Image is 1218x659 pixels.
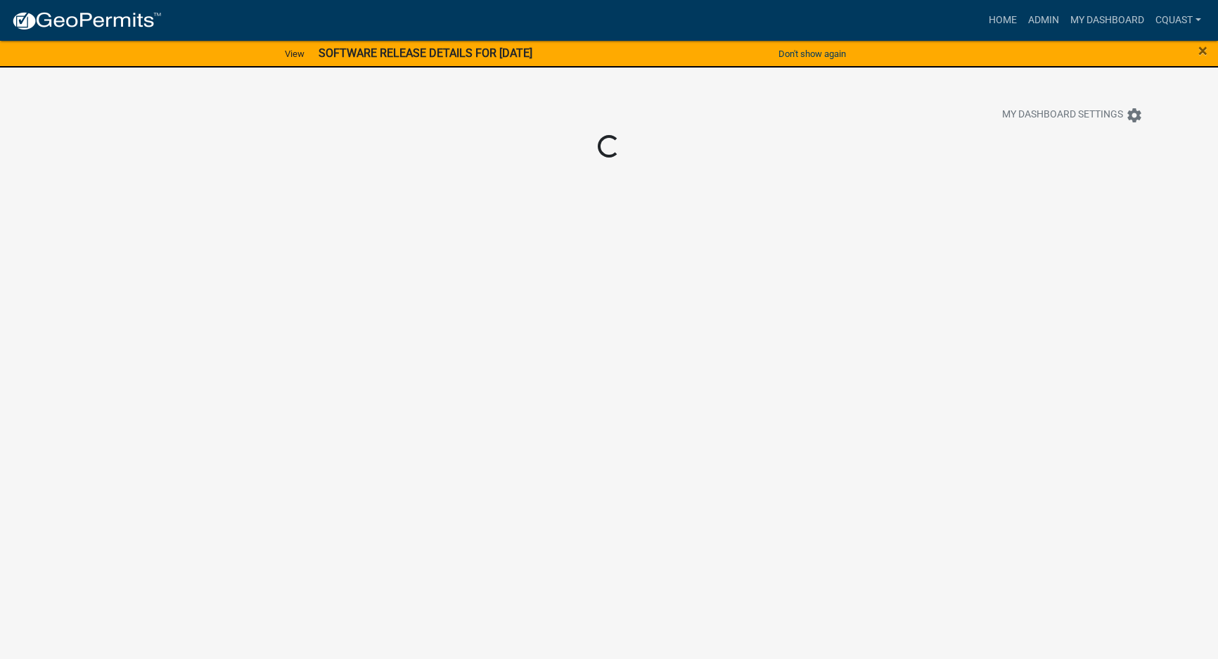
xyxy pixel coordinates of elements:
button: Don't show again [773,42,852,65]
i: settings [1126,107,1143,124]
button: Close [1198,42,1207,59]
strong: SOFTWARE RELEASE DETAILS FOR [DATE] [319,46,532,60]
a: View [279,42,310,65]
a: cquast [1150,7,1207,34]
a: Admin [1023,7,1065,34]
span: × [1198,41,1207,60]
a: My Dashboard [1065,7,1150,34]
span: My Dashboard Settings [1002,107,1123,124]
a: Home [983,7,1023,34]
button: My Dashboard Settingssettings [991,101,1154,129]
